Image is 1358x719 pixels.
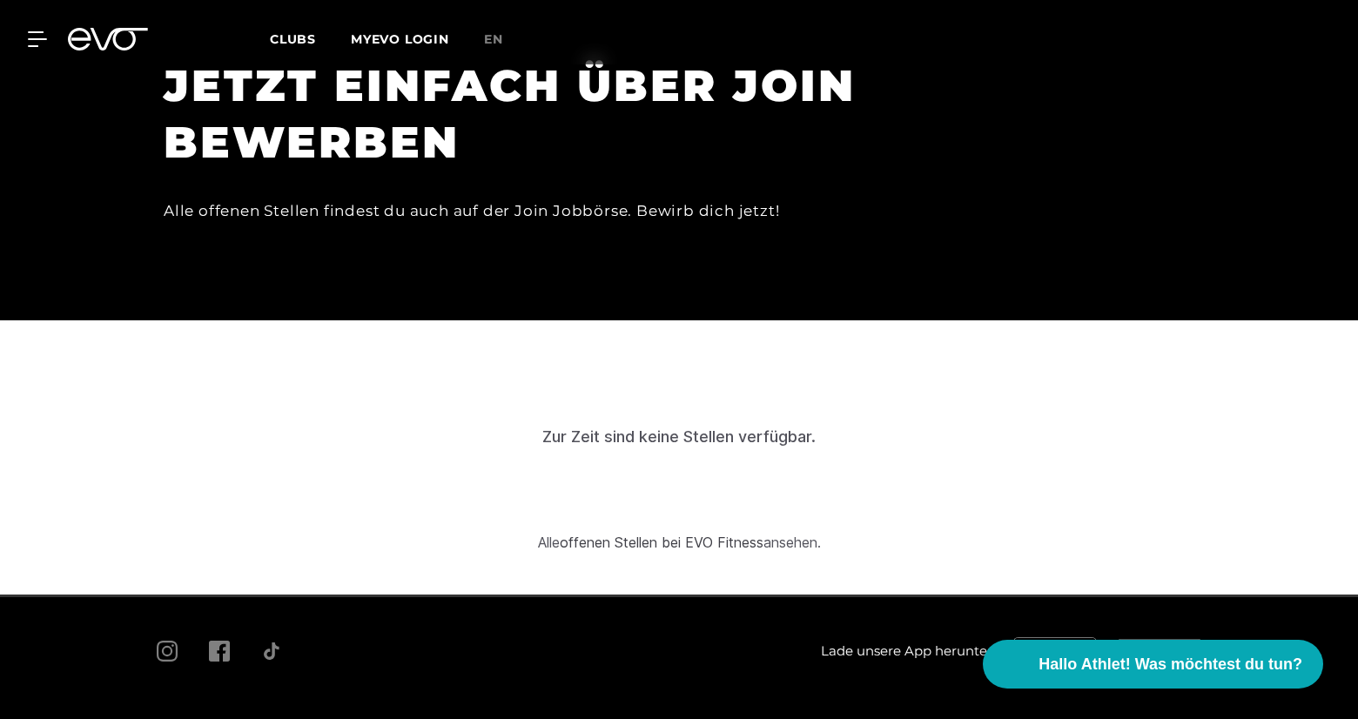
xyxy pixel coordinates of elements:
[538,532,821,553] div: Alle ansehen.
[484,31,503,47] span: en
[821,642,992,662] span: Lade unsere App herunter
[270,30,351,47] a: Clubs
[560,534,763,551] a: offenen Stellen bei EVO Fitness
[164,57,947,171] h1: JETZT EINFACH ÜBER JOIN BEWERBEN
[1013,637,1097,665] img: evofitness app
[351,31,449,47] a: MYEVO LOGIN
[983,640,1323,689] button: Hallo Athlet! Was möchtest du tun?
[1039,653,1302,676] span: Hallo Athlet! Was möchtest du tun?
[270,31,316,47] span: Clubs
[542,425,816,448] div: Zur Zeit sind keine Stellen verfügbar.
[164,197,947,225] div: Alle offenen Stellen findest du auch auf der Join Jobbörse. Bewirb dich jetzt!
[484,30,524,50] a: en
